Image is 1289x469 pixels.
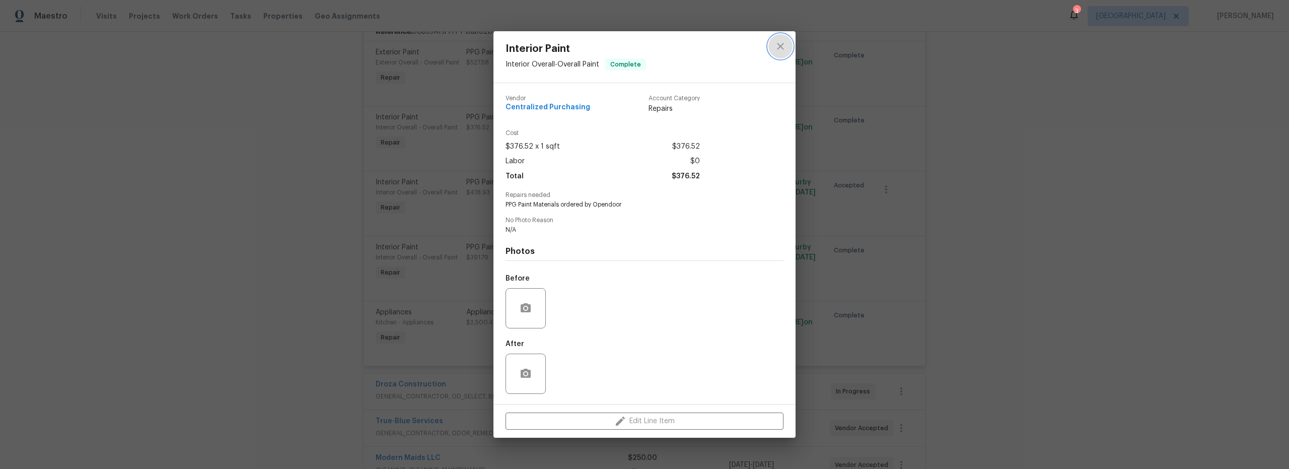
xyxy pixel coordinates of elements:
[506,226,756,234] span: N/A
[649,95,700,102] span: Account Category
[1073,6,1080,16] div: 3
[768,34,793,58] button: close
[506,130,700,137] span: Cost
[506,192,783,198] span: Repairs needed
[506,104,590,111] span: Centralized Purchasing
[690,154,700,169] span: $0
[672,140,700,154] span: $376.52
[506,217,783,224] span: No Photo Reason
[506,43,646,54] span: Interior Paint
[506,140,560,154] span: $376.52 x 1 sqft
[649,104,700,114] span: Repairs
[506,341,524,348] h5: After
[506,246,783,256] h4: Photos
[506,200,756,209] span: PPG Paint Materials ordered by Opendoor
[506,61,599,68] span: Interior Overall - Overall Paint
[506,275,530,282] h5: Before
[672,169,700,184] span: $376.52
[506,169,524,184] span: Total
[506,154,525,169] span: Labor
[506,95,590,102] span: Vendor
[606,59,645,70] span: Complete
